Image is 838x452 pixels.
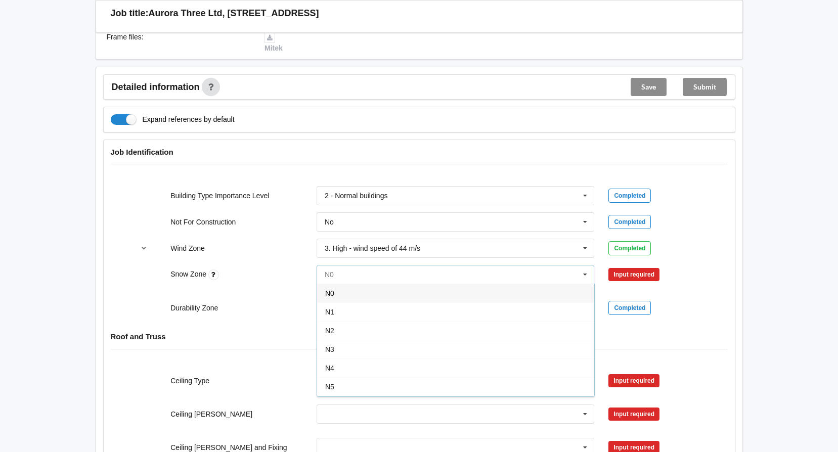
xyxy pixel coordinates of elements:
[325,218,334,225] div: No
[608,301,651,315] div: Completed
[111,147,728,157] h4: Job Identification
[608,374,659,387] div: Input required
[608,268,659,281] div: Input required
[325,383,334,391] span: N5
[100,32,258,53] div: Frame files :
[325,289,334,297] span: N0
[111,332,728,341] h4: Roof and Truss
[325,245,420,252] div: 3. High - wind speed of 44 m/s
[325,327,334,335] span: N2
[325,364,334,372] span: N4
[264,33,283,52] a: Mitek
[608,241,651,255] div: Completed
[170,304,218,312] label: Durability Zone
[111,114,235,125] label: Expand references by default
[170,443,287,451] label: Ceiling [PERSON_NAME] and Fixing
[608,408,659,421] div: Input required
[170,410,252,418] label: Ceiling [PERSON_NAME]
[134,239,154,257] button: reference-toggle
[608,215,651,229] div: Completed
[170,244,205,252] label: Wind Zone
[170,218,236,226] label: Not For Construction
[325,192,388,199] div: 2 - Normal buildings
[608,189,651,203] div: Completed
[325,345,334,353] span: N3
[325,308,334,316] span: N1
[111,8,149,19] h3: Job title:
[112,82,200,92] span: Detailed information
[170,192,269,200] label: Building Type Importance Level
[170,377,209,385] label: Ceiling Type
[170,270,208,278] label: Snow Zone
[149,8,319,19] h3: Aurora Three Ltd, [STREET_ADDRESS]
